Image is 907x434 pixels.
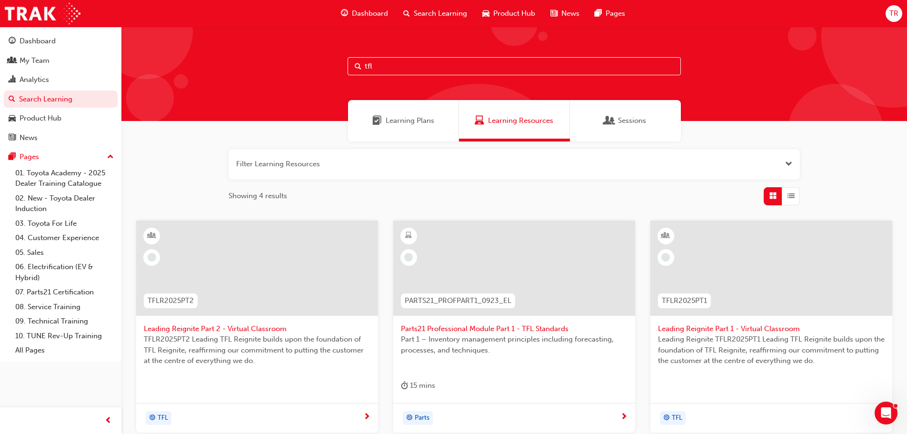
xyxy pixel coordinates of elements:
[543,4,587,23] a: news-iconNews
[663,412,670,424] span: target-icon
[769,191,777,202] span: Grid
[475,115,484,126] span: Learning Resources
[785,159,792,170] button: Open the filter
[20,132,38,143] div: News
[4,148,118,166] button: Pages
[9,114,16,123] span: car-icon
[404,253,413,262] span: learningRecordVerb_NONE-icon
[662,230,669,242] span: learningResourceType_INSTRUCTOR_LED-icon
[9,57,16,65] span: people-icon
[144,334,370,366] span: TFLR2025PT2 Leading TFL Reignite builds upon the foundation of TFL Reignite, reaffirming our comm...
[11,231,118,245] a: 04. Customer Experience
[11,285,118,300] a: 07. Parts21 Certification
[787,191,795,202] span: List
[886,5,902,22] button: TR
[493,8,535,19] span: Product Hub
[401,380,435,392] div: 15 mins
[20,36,56,47] div: Dashboard
[229,191,287,202] span: Showing 4 results
[618,115,646,126] span: Sessions
[105,415,112,427] span: prev-icon
[401,323,628,334] span: Parts21 Professional Module Part 1 - TFL Standards
[11,329,118,343] a: 10. TUNE Rev-Up Training
[149,412,156,424] span: target-icon
[475,4,543,23] a: car-iconProduct Hub
[405,295,511,306] span: PARTS21_PROFPART1_0923_EL
[9,153,16,161] span: pages-icon
[405,230,412,242] span: learningResourceType_ELEARNING-icon
[658,323,885,334] span: Leading Reignite Part 1 - Virtual Classroom
[658,334,885,366] span: Leading Reignite TFLR2025PT1 Leading TFL Reignite builds upon the foundation of TFL Reignite, rea...
[136,221,378,433] a: TFLR2025PT2Leading Reignite Part 2 - Virtual ClassroomTFLR2025PT2 Leading TFL Reignite builds upo...
[403,8,410,20] span: search-icon
[4,91,118,108] a: Search Learning
[11,343,118,358] a: All Pages
[875,402,897,424] iframe: Intercom live chat
[415,413,429,424] span: Parts
[144,323,370,334] span: Leading Reignite Part 2 - Virtual Classroom
[107,151,114,163] span: up-icon
[561,8,579,19] span: News
[4,52,118,70] a: My Team
[620,413,628,422] span: next-icon
[401,380,408,392] span: duration-icon
[11,216,118,231] a: 03. Toyota For Life
[4,32,118,50] a: Dashboard
[372,115,382,126] span: Learning Plans
[11,245,118,260] a: 05. Sales
[11,314,118,329] a: 09. Technical Training
[148,295,194,306] span: TFLR2025PT2
[11,300,118,314] a: 08. Service Training
[148,253,156,262] span: learningRecordVerb_NONE-icon
[20,113,61,124] div: Product Hub
[352,8,388,19] span: Dashboard
[363,413,370,422] span: next-icon
[393,221,635,433] a: PARTS21_PROFPART1_0923_ELParts21 Professional Module Part 1 - TFL StandardsPart 1 – Inventory man...
[550,8,558,20] span: news-icon
[9,37,16,46] span: guage-icon
[9,134,16,142] span: news-icon
[459,100,570,141] a: Learning ResourcesLearning Resources
[570,100,681,141] a: SessionsSessions
[11,191,118,216] a: 02. New - Toyota Dealer Induction
[650,221,892,433] a: TFLR2025PT1Leading Reignite Part 1 - Virtual ClassroomLeading Reignite TFLR2025PT1 Leading TFL Re...
[889,8,898,19] span: TR
[4,110,118,127] a: Product Hub
[672,413,682,424] span: TFL
[4,71,118,89] a: Analytics
[4,30,118,148] button: DashboardMy TeamAnalyticsSearch LearningProduct HubNews
[587,4,633,23] a: pages-iconPages
[662,295,707,306] span: TFLR2025PT1
[4,129,118,147] a: News
[488,115,553,126] span: Learning Resources
[401,334,628,355] span: Part 1 – Inventory management principles including forecasting, processes, and techniques.
[11,260,118,285] a: 06. Electrification (EV & Hybrid)
[348,57,681,75] input: Search...
[158,413,168,424] span: TFL
[341,8,348,20] span: guage-icon
[20,151,39,162] div: Pages
[20,55,50,66] div: My Team
[20,74,49,85] div: Analytics
[661,253,670,262] span: learningRecordVerb_NONE-icon
[5,3,80,24] img: Trak
[9,76,16,84] span: chart-icon
[348,100,459,141] a: Learning PlansLearning Plans
[414,8,467,19] span: Search Learning
[605,115,614,126] span: Sessions
[355,61,361,72] span: Search
[333,4,396,23] a: guage-iconDashboard
[149,230,155,242] span: learningResourceType_INSTRUCTOR_LED-icon
[482,8,489,20] span: car-icon
[386,115,434,126] span: Learning Plans
[406,412,413,424] span: target-icon
[606,8,625,19] span: Pages
[595,8,602,20] span: pages-icon
[396,4,475,23] a: search-iconSearch Learning
[9,95,15,104] span: search-icon
[11,166,118,191] a: 01. Toyota Academy - 2025 Dealer Training Catalogue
